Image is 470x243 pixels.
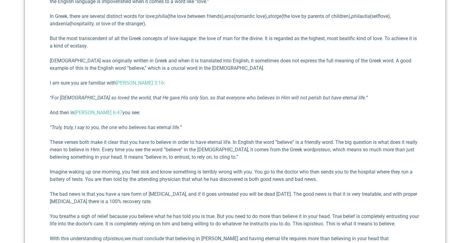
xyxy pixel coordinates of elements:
[50,124,182,130] em: “Truly, truly, I say to you, the one who believes has eternal life.”
[50,79,421,87] p: I am sure you are familiar with :
[74,110,122,115] a: [PERSON_NAME] 6:47
[50,35,421,50] p: But the most transcendent of all the Greek concepts of love is : the love of man for the divine. ...
[183,36,196,41] em: agape
[50,168,421,183] p: Imagine waking up one morning, you feel sick and know something is terribly wrong with you. You g...
[58,21,70,27] em: xenia
[50,213,421,228] p: You breathe a sigh of relief because you believe what he has told you is true. But you need to do...
[225,13,234,19] em: eros
[156,13,167,19] em: philia
[50,57,421,72] p: [DEMOGRAPHIC_DATA] was originally written in Greek and when it is translated into English, it som...
[268,13,282,19] em: storge
[108,236,125,241] em: pisteuo,
[116,80,164,86] a: [PERSON_NAME] 3:16
[50,191,421,205] p: The bad news is that you have a rare form of [MEDICAL_DATA], and if it goes untreated you will be...
[314,147,330,153] em: pisteuo
[50,13,421,27] p: In Greek, there are several distinct words for love: (the love between friends), (romantic love),...
[50,109,421,116] p: And then in you see:
[50,139,421,161] p: These verses both make it clear that you have to believe in order to have eternal life. In Englis...
[351,13,370,19] em: philautia
[307,221,323,227] em: pisteuo
[50,95,368,101] em: “For [DEMOGRAPHIC_DATA] so loved the world, that He gave His only Son, so that everyone who belie...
